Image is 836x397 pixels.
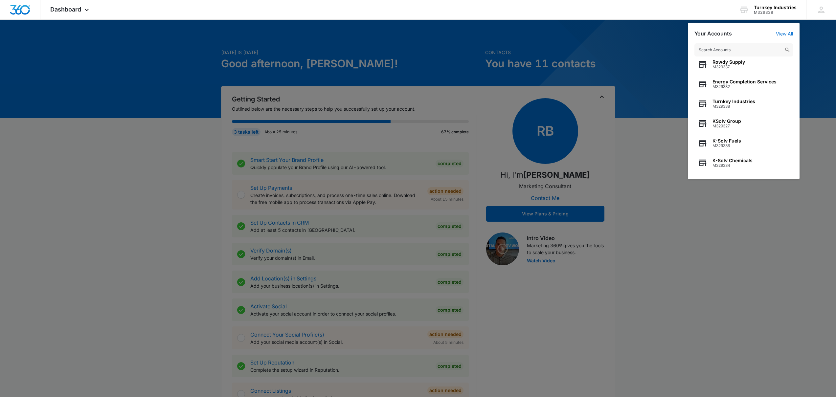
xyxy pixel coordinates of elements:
button: Turnkey IndustriesM329338 [694,94,793,114]
span: M329334 [712,163,753,168]
span: M329337 [712,65,745,69]
span: Dashboard [50,6,81,13]
button: Energy Completion ServicesM329332 [694,74,793,94]
span: Turnkey Industries [712,99,755,104]
button: K-Solv ChemicalsM329334 [694,153,793,173]
div: account id [754,10,797,15]
span: M329336 [712,143,741,148]
div: account name [754,5,797,10]
span: Rowdy Supply [712,59,745,65]
span: M329332 [712,84,777,89]
span: K-Solv Fuels [712,138,741,143]
button: Rowdy SupplyM329337 [694,55,793,74]
h2: Your Accounts [694,31,732,37]
input: Search Accounts [694,43,793,56]
button: KSolv GroupM329327 [694,114,793,133]
span: M329327 [712,124,741,128]
span: K-Solv Chemicals [712,158,753,163]
button: K-Solv FuelsM329336 [694,133,793,153]
a: View All [776,31,793,36]
span: KSolv Group [712,119,741,124]
span: Energy Completion Services [712,79,777,84]
span: M329338 [712,104,755,109]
